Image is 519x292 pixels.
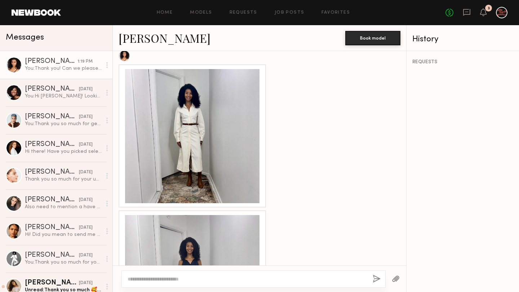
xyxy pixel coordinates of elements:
div: [PERSON_NAME] [25,252,79,259]
div: [PERSON_NAME] [25,224,79,231]
a: Job Posts [275,10,305,15]
div: You: Thank you so much for getting back to me! Totally understand where you’re coming from, and I... [25,120,102,127]
a: Home [157,10,173,15]
span: Messages [6,33,44,42]
div: [PERSON_NAME] [25,141,79,148]
div: [DATE] [79,197,93,204]
div: [DATE] [79,114,93,120]
div: [DATE] [79,252,93,259]
div: [PERSON_NAME] [25,58,77,65]
div: Thank you so much for your understanding. Let’s keep in touch, and I wish you all the best of luc... [25,176,102,183]
div: [PERSON_NAME] [25,169,79,176]
div: [DATE] [79,86,93,93]
div: 3 [488,6,490,10]
div: [PERSON_NAME] [25,113,79,120]
div: Also need to mention a have couple new tattoos on my arms, but they are small [25,204,102,210]
div: [DATE] [79,169,93,176]
button: Book model [345,31,400,45]
a: Requests [230,10,257,15]
div: Hi! Did you mean to send me a request ? [25,231,102,238]
div: You: Hi [PERSON_NAME]! Looking forward to this [DATE] shoot. Here is the deck (please refer to th... [25,93,102,100]
a: Models [190,10,212,15]
div: [PERSON_NAME] [25,196,79,204]
div: History [412,35,513,44]
div: [DATE] [79,280,93,287]
div: REQUESTS [412,60,513,65]
a: Book model [345,35,400,41]
a: Favorites [321,10,350,15]
div: 1:19 PM [77,58,93,65]
div: [DATE] [79,224,93,231]
div: [DATE] [79,141,93,148]
div: Hi there! Have you picked selects for this project? I’m still held as an option and available [DATE] [25,148,102,155]
div: [PERSON_NAME] [25,86,79,93]
div: [PERSON_NAME] [25,279,79,287]
a: [PERSON_NAME] [119,30,210,46]
div: You: Thank you so much for your time! [25,259,102,266]
div: You: Thank you! Can we please see an option with the white long-sleeve sweater and light-wash den... [25,65,102,72]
